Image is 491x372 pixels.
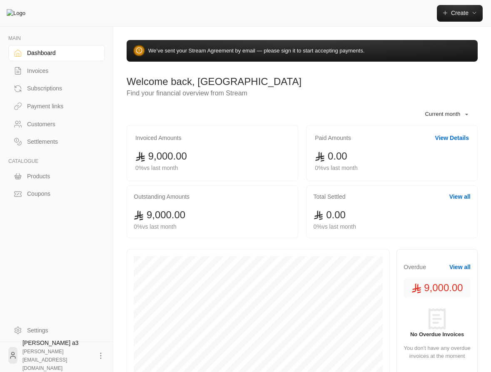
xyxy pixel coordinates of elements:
span: 0.00 [315,150,347,162]
div: Coupons [27,190,95,198]
span: 0 % vs last month [314,222,356,231]
span: Find your financial overview from Stream [127,90,247,97]
h2: Invoiced Amounts [135,134,182,142]
div: Settlements [27,137,95,146]
div: Subscriptions [27,84,95,92]
a: Settings [8,322,105,338]
p: MAIN [8,35,105,42]
a: Invoices [8,63,105,79]
a: Dashboard [8,45,105,61]
span: Create [451,10,469,16]
span: 0 % vs last month [134,222,177,231]
p: CATALOGUE [8,158,105,165]
h2: Outstanding Amounts [134,192,189,201]
span: 0 % vs last month [135,164,178,172]
button: View all [449,192,471,201]
div: Customers [27,120,95,128]
a: Subscriptions [8,80,105,97]
span: 0.00 [314,209,346,220]
div: Welcome back, [GEOGRAPHIC_DATA] [127,75,478,88]
button: View Details [435,134,469,142]
span: 0 % vs last month [315,164,358,172]
a: Settlements [8,134,105,150]
div: Dashboard [27,49,95,57]
div: Current month [411,104,474,125]
span: 9,000.00 [135,150,187,162]
a: Products [8,168,105,184]
div: Products [27,172,95,180]
div: Payment links [27,102,95,110]
span: 9,000.00 [411,281,463,295]
img: Logo [7,9,25,17]
div: Invoices [27,67,95,75]
button: View all [449,263,471,271]
a: Payment links [8,98,105,115]
h2: Paid Amounts [315,134,351,142]
button: Create [437,5,483,22]
strong: No Overdue Invoices [410,331,464,337]
div: [PERSON_NAME] a3 [22,339,92,372]
span: We’ve sent your Stream Agreement by email — please sign it to start accepting payments. [148,47,364,54]
a: Coupons [8,186,105,202]
span: Overdue [404,263,426,271]
span: 9,000.00 [134,209,185,220]
a: Customers [8,116,105,132]
span: [PERSON_NAME][EMAIL_ADDRESS][DOMAIN_NAME] [22,349,67,371]
div: Settings [27,326,95,335]
p: You don't have any overdue invoices at the moment [404,344,471,360]
h2: Total Settled [314,192,346,201]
